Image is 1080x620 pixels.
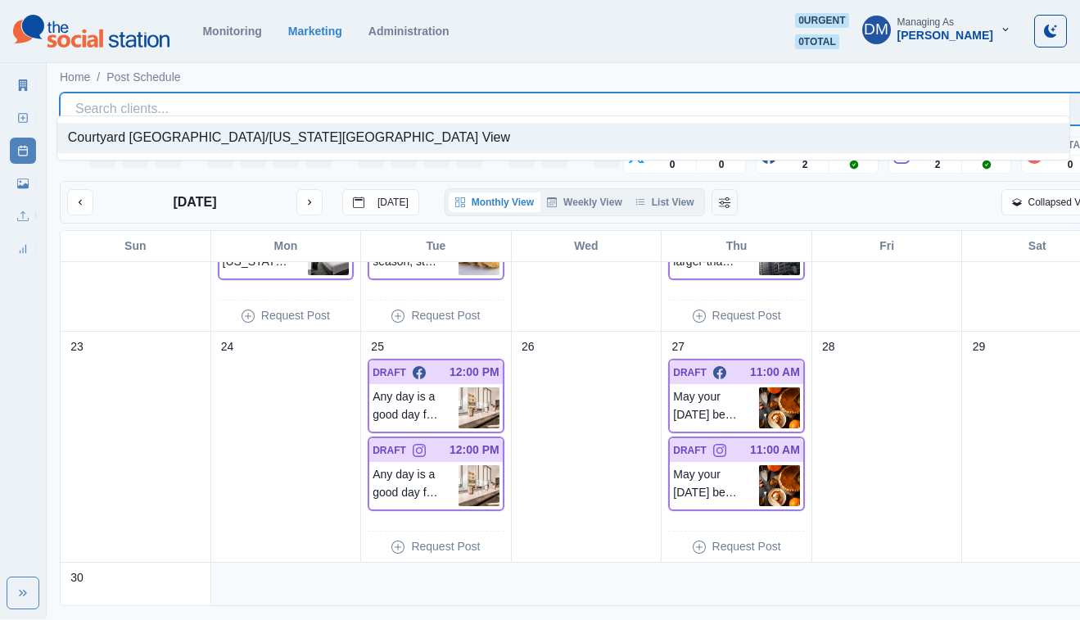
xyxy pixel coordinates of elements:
[671,338,685,355] p: 27
[935,157,941,172] p: 2
[373,365,406,380] p: DRAFT
[673,365,707,380] p: DRAFT
[13,15,169,48] img: logoTextSVG.62801f218bc96a9b266caa72a09eb111.svg
[1068,157,1073,172] p: 0
[10,138,36,164] a: Post Schedule
[368,25,450,38] a: Administration
[540,192,629,212] button: Weekly View
[719,157,725,172] p: 0
[712,189,738,215] button: Change View Order
[296,189,323,215] button: next month
[60,69,181,86] nav: breadcrumb
[221,338,234,355] p: 24
[750,441,800,459] p: 11:00 AM
[849,13,1024,46] button: Managing As[PERSON_NAME]
[377,197,409,208] p: [DATE]
[450,441,499,459] p: 12:00 PM
[759,387,800,428] img: fzestknqexbhrb415ku0
[449,192,540,212] button: Monthly View
[202,25,261,38] a: Monitoring
[411,307,480,324] p: Request Post
[67,189,93,215] button: previous month
[70,338,84,355] p: 23
[57,123,1069,153] div: Courtyard [GEOGRAPHIC_DATA]/[US_STATE][GEOGRAPHIC_DATA] View
[864,10,888,49] div: Darwin Manalo
[459,465,499,506] img: mgwipjvusezkkbu89mlu
[973,338,986,355] p: 29
[812,231,963,261] div: Fri
[106,69,180,86] a: Post Schedule
[373,465,459,506] p: Any day is a good day for great company and cocktails. 🍹 Swing by nosh! and let us know your drin...
[712,538,781,555] p: Request Post
[288,25,342,38] a: Marketing
[450,364,499,381] p: 12:00 PM
[673,443,707,458] p: DRAFT
[897,29,993,43] div: [PERSON_NAME]
[211,231,362,261] div: Mon
[673,387,759,428] p: May your [DATE] be as sweet as your dessert plate and as full as your heart! From all of us at [G...
[897,16,954,28] div: Managing As
[759,465,800,506] img: fzestknqexbhrb415ku0
[173,192,216,212] p: [DATE]
[261,307,330,324] p: Request Post
[795,13,848,28] span: 0 urgent
[10,170,36,197] a: Media Library
[795,34,839,49] span: 0 total
[459,387,499,428] img: mgwipjvusezkkbu89mlu
[411,538,480,555] p: Request Post
[670,157,676,172] p: 0
[512,231,662,261] div: Wed
[822,338,835,355] p: 28
[629,192,701,212] button: List View
[10,203,36,229] a: Uploads
[1034,15,1067,48] button: Toggle Mode
[342,189,419,215] button: go to today
[522,338,535,355] p: 26
[371,338,384,355] p: 25
[70,569,84,586] p: 30
[10,105,36,131] a: New Post
[673,465,759,506] p: May your [DATE] be as sweet as your dessert plate and as full as your heart! From all of us at [G...
[7,577,39,609] button: Expand
[97,69,100,86] span: /
[373,387,459,428] p: Any day is a good day for great company and cocktails. 🍹 Swing by nosh! and let us know your drin...
[802,157,808,172] p: 2
[60,69,90,86] a: Home
[662,231,812,261] div: Thu
[373,443,406,458] p: DRAFT
[712,307,781,324] p: Request Post
[361,231,512,261] div: Tue
[10,236,36,262] a: Review Summary
[61,231,211,261] div: Sun
[10,72,36,98] a: Marketing Summary
[750,364,800,381] p: 11:00 AM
